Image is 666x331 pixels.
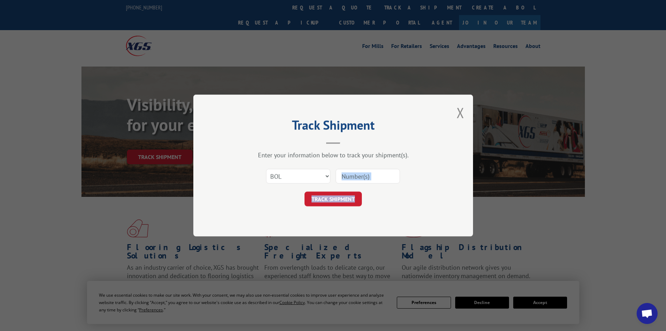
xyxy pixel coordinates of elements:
[228,120,438,133] h2: Track Shipment
[457,103,464,122] button: Close modal
[336,169,400,184] input: Number(s)
[305,192,362,206] button: TRACK SHIPMENT
[637,303,658,324] div: Open chat
[228,151,438,159] div: Enter your information below to track your shipment(s).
